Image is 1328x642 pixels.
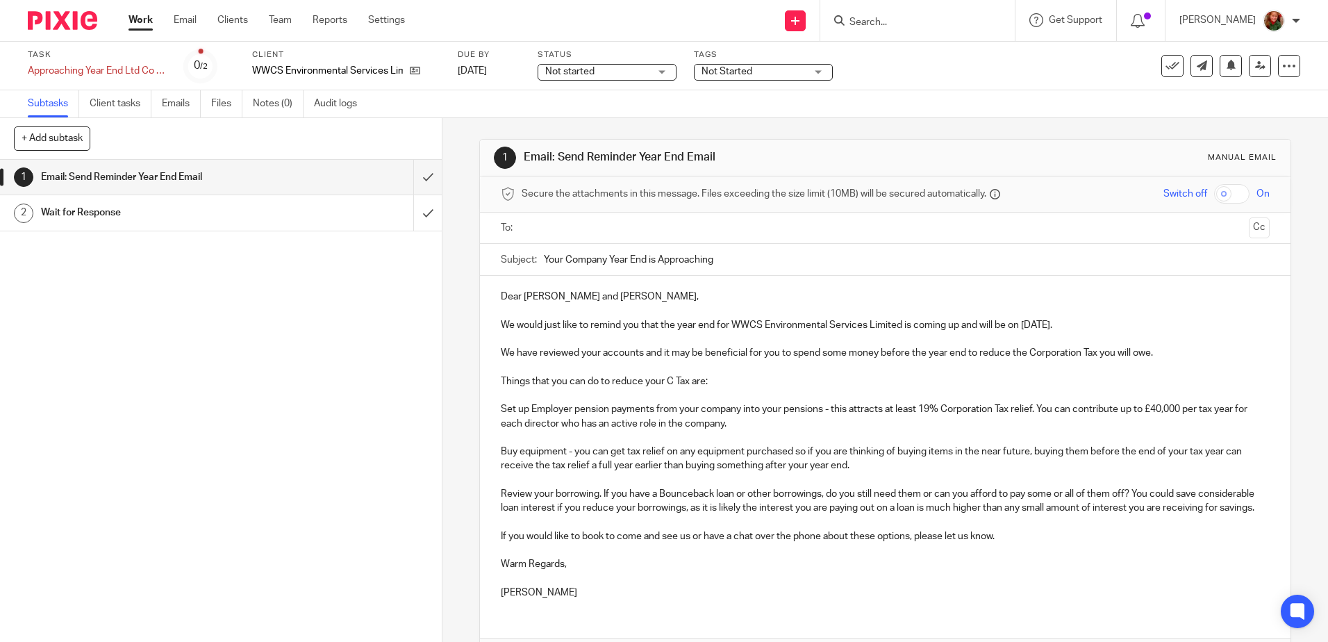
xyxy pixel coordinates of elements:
p: [PERSON_NAME] [501,586,1269,600]
div: 1 [494,147,516,169]
h1: Wait for Response [41,202,280,223]
a: Files [211,90,242,117]
div: 1 [14,167,33,187]
span: [DATE] [458,66,487,76]
a: Client tasks [90,90,151,117]
a: Email [174,13,197,27]
p: We have reviewed your accounts and it may be beneficial for you to spend some money before the ye... [501,346,1269,360]
a: Subtasks [28,90,79,117]
span: Secure the attachments in this message. Files exceeding the size limit (10MB) will be secured aut... [522,187,986,201]
input: Search [848,17,973,29]
small: /2 [200,63,208,70]
label: Task [28,49,167,60]
a: Team [269,13,292,27]
a: Emails [162,90,201,117]
img: Pixie [28,11,97,30]
label: Tags [694,49,833,60]
label: Subject: [501,253,537,267]
label: Due by [458,49,520,60]
p: WWCS Environmental Services Limited [252,64,403,78]
a: Notes (0) [253,90,304,117]
p: Warm Regards, [501,557,1269,571]
span: Switch off [1163,187,1207,201]
label: Client [252,49,440,60]
div: Approaching Year End Ltd Co Email [28,64,167,78]
a: Reports [313,13,347,27]
button: + Add subtask [14,126,90,150]
img: sallycropped.JPG [1263,10,1285,32]
p: [PERSON_NAME] [1179,13,1256,27]
a: Clients [217,13,248,27]
a: Settings [368,13,405,27]
label: To: [501,221,516,235]
span: Get Support [1049,15,1102,25]
div: 2 [14,204,33,223]
div: Manual email [1208,152,1277,163]
span: Not started [545,67,595,76]
span: Not Started [702,67,752,76]
p: Things that you can do to reduce your C Tax are: [501,374,1269,388]
p: If you would like to book to come and see us or have a chat over the phone about these options, p... [501,529,1269,543]
a: Audit logs [314,90,367,117]
p: Dear [PERSON_NAME] and [PERSON_NAME], [501,290,1269,304]
span: On [1256,187,1270,201]
button: Cc [1249,217,1270,238]
h1: Email: Send Reminder Year End Email [41,167,280,188]
div: 0 [194,58,208,74]
p: Review your borrowing. If you have a Bounceback loan or other borrowings, do you still need them ... [501,487,1269,529]
p: Buy equipment - you can get tax relief on any equipment purchased so if you are thinking of buyin... [501,445,1269,473]
a: Work [128,13,153,27]
p: We would just like to remind you that the year end for WWCS Environmental Services Limited is com... [501,318,1269,332]
p: Set up Employer pension payments from your company into your pensions - this attracts at least 19... [501,402,1269,431]
label: Status [538,49,677,60]
h1: Email: Send Reminder Year End Email [524,150,915,165]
